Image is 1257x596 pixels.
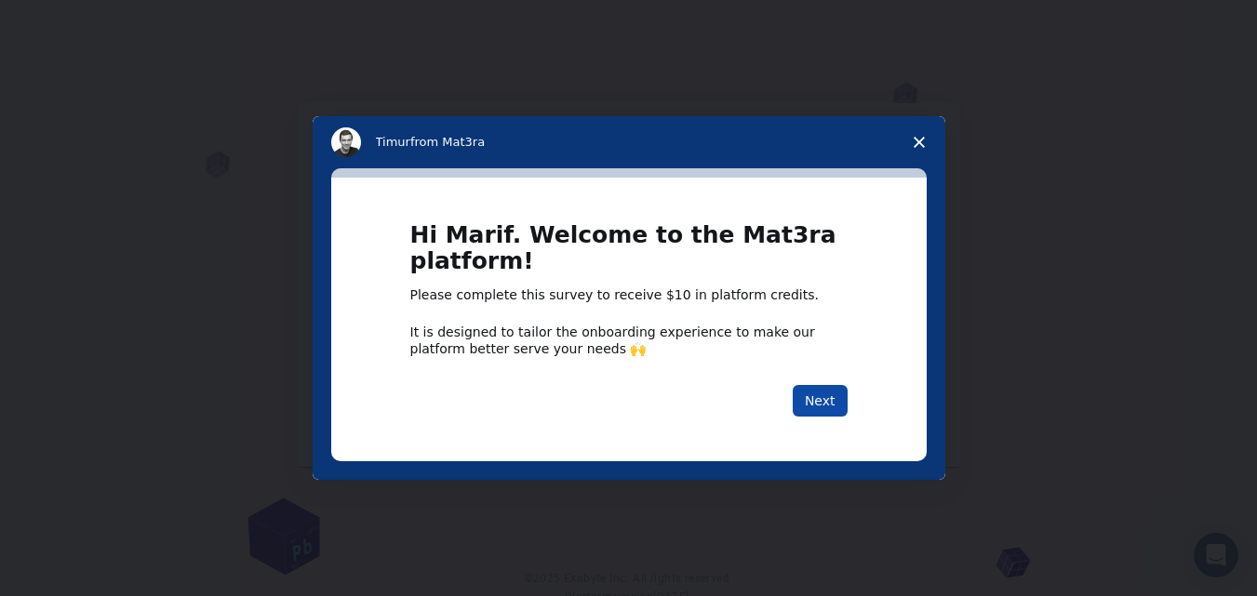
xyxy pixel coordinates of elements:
span: Close survey [893,116,945,168]
span: Support [36,13,103,30]
div: Please complete this survey to receive $10 in platform credits. [410,286,848,305]
h1: Hi Marif. Welcome to the Mat3ra platform! [410,222,848,286]
div: It is designed to tailor the onboarding experience to make our platform better serve your needs 🙌 [410,324,848,357]
span: Timur [376,135,410,149]
img: Profile image for Timur [331,127,361,157]
button: Next [793,385,848,417]
span: from Mat3ra [410,135,485,149]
